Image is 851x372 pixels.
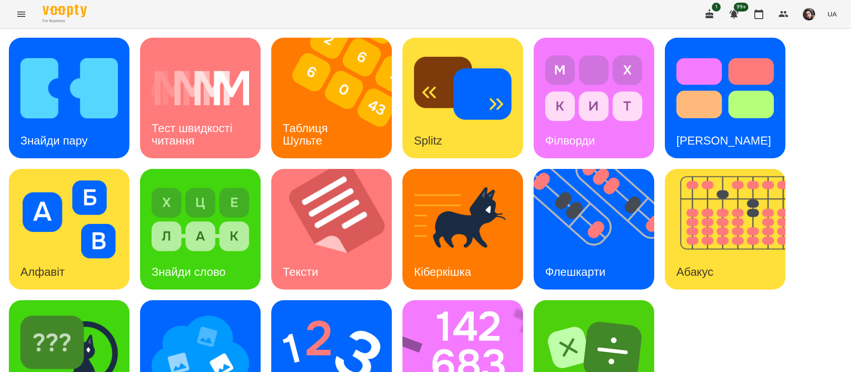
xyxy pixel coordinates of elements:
[534,38,654,158] a: ФілвордиФілворди
[665,169,796,290] img: Абакус
[43,18,87,24] span: For Business
[283,121,331,147] h3: Таблиця Шульте
[803,8,815,20] img: 415cf204168fa55e927162f296ff3726.jpg
[402,38,523,158] a: SplitzSplitz
[140,38,261,158] a: Тест швидкості читанняТест швидкості читання
[534,169,654,290] a: ФлешкартиФлешкарти
[11,4,32,25] button: Menu
[414,134,442,147] h3: Splitz
[402,169,523,290] a: КіберкішкаКіберкішка
[271,169,403,290] img: Тексти
[414,49,511,127] img: Splitz
[152,121,235,147] h3: Тест швидкості читання
[665,169,785,290] a: АбакусАбакус
[9,169,129,290] a: АлфавітАлфавіт
[734,3,749,12] span: 99+
[676,49,774,127] img: Тест Струпа
[283,265,318,278] h3: Тексти
[271,38,403,158] img: Таблиця Шульте
[9,38,129,158] a: Знайди паруЗнайди пару
[152,180,249,258] img: Знайди слово
[534,169,665,290] img: Флешкарти
[414,180,511,258] img: Кіберкішка
[665,38,785,158] a: Тест Струпа[PERSON_NAME]
[545,134,595,147] h3: Філворди
[676,134,771,147] h3: [PERSON_NAME]
[414,265,471,278] h3: Кіберкішка
[140,169,261,290] a: Знайди словоЗнайди слово
[20,134,88,147] h3: Знайди пару
[20,180,118,258] img: Алфавіт
[712,3,721,12] span: 1
[545,265,605,278] h3: Флешкарти
[152,49,249,127] img: Тест швидкості читання
[676,265,713,278] h3: Абакус
[20,49,118,127] img: Знайди пару
[828,9,837,19] span: UA
[824,6,840,22] button: UA
[43,4,87,17] img: Voopty Logo
[152,265,226,278] h3: Знайди слово
[271,38,392,158] a: Таблиця ШультеТаблиця Шульте
[20,265,65,278] h3: Алфавіт
[271,169,392,290] a: ТекстиТексти
[545,49,643,127] img: Філворди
